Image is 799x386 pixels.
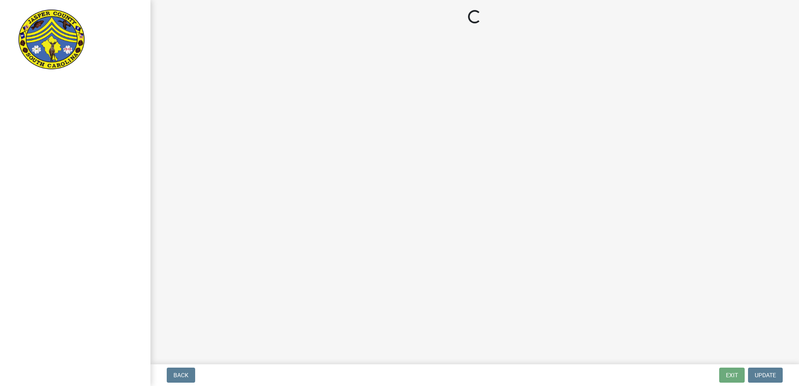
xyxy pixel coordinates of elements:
button: Update [748,368,783,383]
img: Jasper County, South Carolina [17,9,87,71]
span: Update [755,372,776,378]
button: Back [167,368,195,383]
button: Exit [719,368,745,383]
span: Back [173,372,188,378]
